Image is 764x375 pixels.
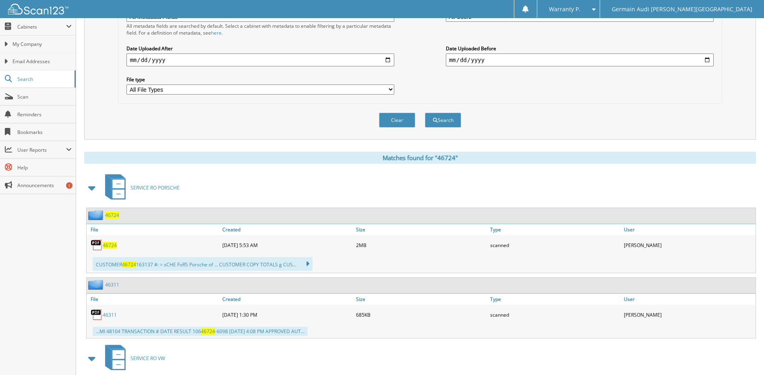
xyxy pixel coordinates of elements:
span: Germain Audi [PERSON_NAME][GEOGRAPHIC_DATA] [612,7,752,12]
a: 46724 [103,242,117,249]
span: Reminders [17,111,72,118]
a: 46311 [103,311,117,318]
input: end [446,54,714,66]
label: Date Uploaded Before [446,45,714,52]
span: Bookmarks [17,129,72,136]
img: folder2.png [88,210,105,220]
span: Announcements [17,182,72,189]
div: [DATE] 5:53 AM [220,237,354,253]
span: SERVICE RO PORSCHE [130,184,180,191]
div: All metadata fields are searched by default. Select a cabinet with metadata to enable filtering b... [126,23,394,36]
a: 46311 [105,281,119,288]
span: Scan [17,93,72,100]
div: 2MB [354,237,488,253]
a: Created [220,224,354,235]
a: Type [488,294,622,305]
div: scanned [488,307,622,323]
a: Type [488,224,622,235]
a: SERVICE RO VW [100,342,165,374]
div: 685KB [354,307,488,323]
span: Cabinets [17,23,66,30]
span: 46724 [122,261,136,268]
div: [DATE] 1:30 PM [220,307,354,323]
a: File [87,224,220,235]
label: File type [126,76,394,83]
a: File [87,294,220,305]
img: folder2.png [88,280,105,290]
span: User Reports [17,146,66,153]
label: Date Uploaded After [126,45,394,52]
span: Email Addresses [12,58,72,65]
img: PDF.png [91,239,103,251]
span: Help [17,164,72,171]
a: Size [354,224,488,235]
div: Matches found for "46724" [84,152,756,164]
div: [PERSON_NAME] [622,307,756,323]
a: Size [354,294,488,305]
span: Search [17,76,70,82]
button: Search [425,113,461,128]
div: 1 [66,182,72,189]
div: CUSTOMER 163137 #: = sCHE FoRS Porsche of ... CUSTOMER COPY TOTALS g CUS... [93,257,313,271]
div: ...MI 48104 TRANSACTION # DATE RESULT 106 -6098 [DATE] 4:08 PM APPROVED AUT... [93,327,308,336]
a: 46724 [105,212,119,218]
a: User [622,294,756,305]
a: Created [220,294,354,305]
div: [PERSON_NAME] [622,237,756,253]
span: SERVICE RO VW [130,355,165,362]
img: scan123-logo-white.svg [8,4,68,14]
button: Clear [379,113,415,128]
input: start [126,54,394,66]
a: User [622,224,756,235]
span: 46724 [201,328,215,335]
span: Warranty P. [549,7,580,12]
a: SERVICE RO PORSCHE [100,172,180,204]
span: My Company [12,41,72,48]
a: here [211,29,222,36]
div: scanned [488,237,622,253]
img: PDF.png [91,309,103,321]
